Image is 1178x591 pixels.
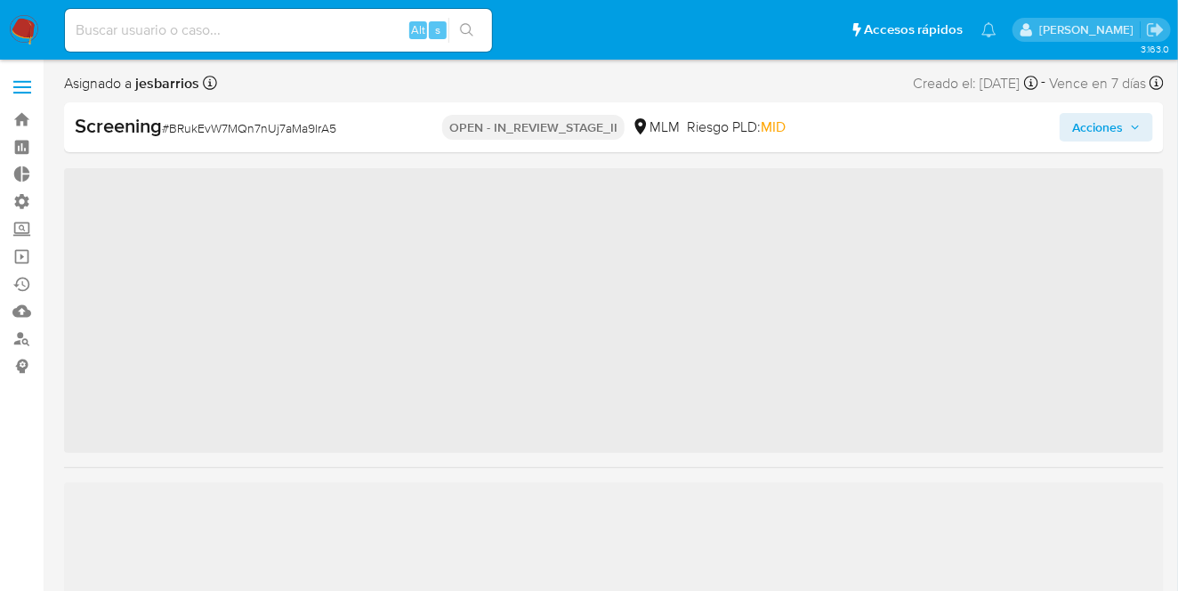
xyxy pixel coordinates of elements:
span: Alt [411,21,425,38]
span: Asignado a [64,74,199,93]
span: Riesgo PLD: [687,117,786,137]
button: search-icon [448,18,485,43]
b: Screening [75,111,162,140]
a: Notificaciones [981,22,996,37]
span: Accesos rápidos [864,20,964,39]
b: jesbarrios [132,73,199,93]
span: ‌ [64,168,1164,453]
span: s [435,21,440,38]
span: - [1042,71,1046,95]
span: Acciones [1072,113,1123,142]
span: MID [761,117,786,137]
span: Vence en 7 días [1050,74,1147,93]
div: Creado el: [DATE] [914,71,1038,95]
a: Salir [1146,20,1165,39]
div: MLM [632,117,680,137]
input: Buscar usuario o caso... [65,19,492,42]
button: Acciones [1060,113,1153,142]
span: # BRukEvW7MQn7nUj7aMa9lrA5 [162,119,336,137]
p: marianela.tarsia@mercadolibre.com [1039,21,1140,38]
p: OPEN - IN_REVIEW_STAGE_II [442,115,625,140]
